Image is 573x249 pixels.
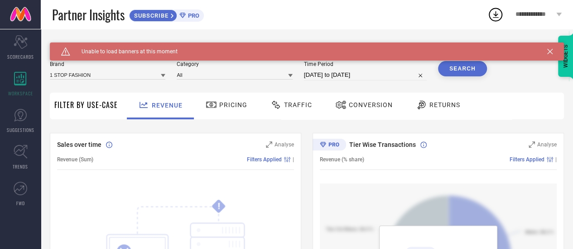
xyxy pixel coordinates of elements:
[304,61,427,67] span: Time Period
[152,102,183,109] span: Revenue
[50,42,113,50] span: SYSTEM WORKSPACE
[529,141,535,148] svg: Zoom
[16,200,25,207] span: FWD
[284,101,312,108] span: Traffic
[429,101,460,108] span: Returns
[219,101,247,108] span: Pricing
[304,70,427,80] input: Select time period
[537,141,557,148] span: Analyse
[13,163,28,170] span: TRENDS
[293,156,294,163] span: |
[50,61,165,67] span: Brand
[555,156,557,163] span: |
[7,53,34,60] span: SCORECARDS
[349,141,416,148] span: Tier Wise Transactions
[438,61,487,76] button: Search
[57,141,101,148] span: Sales over time
[8,90,33,97] span: WORKSPACE
[7,127,34,133] span: SUGGESTIONS
[266,141,272,148] svg: Zoom
[274,141,294,148] span: Analyse
[320,156,364,163] span: Revenue (% share)
[313,139,346,152] div: Premium
[349,101,393,108] span: Conversion
[57,156,93,163] span: Revenue (Sum)
[70,48,178,55] span: Unable to load banners at this moment
[487,6,504,23] div: Open download list
[130,12,171,19] span: SUBSCRIBE
[186,12,199,19] span: PRO
[217,201,220,211] tspan: !
[247,156,282,163] span: Filters Applied
[510,156,544,163] span: Filters Applied
[54,99,118,110] span: Filter By Use-Case
[129,7,204,22] a: SUBSCRIBEPRO
[177,61,292,67] span: Category
[52,5,125,24] span: Partner Insights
